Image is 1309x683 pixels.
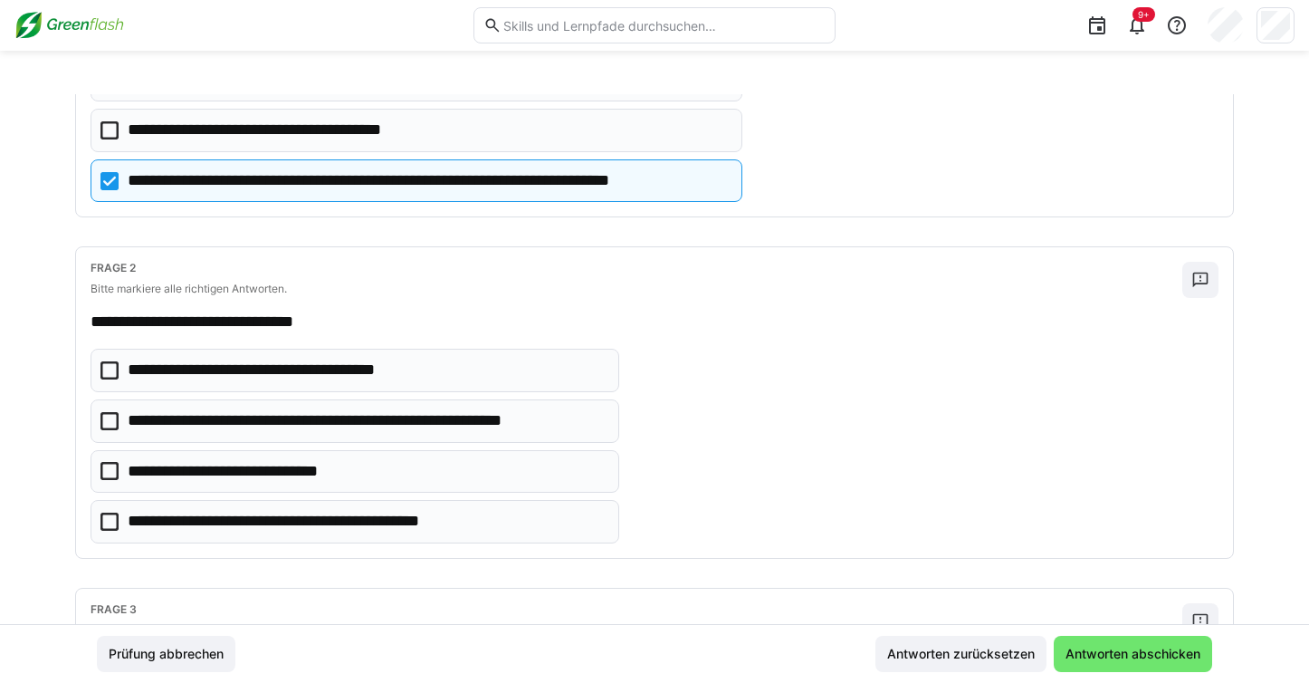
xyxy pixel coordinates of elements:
span: Prüfung abbrechen [106,645,226,663]
span: Antworten abschicken [1063,645,1203,663]
button: Antworten abschicken [1054,636,1212,672]
span: Antworten zurücksetzen [884,645,1037,663]
button: Prüfung abbrechen [97,636,235,672]
input: Skills und Lernpfade durchsuchen… [502,17,826,34]
p: Bitte markiere alle richtigen Antworten. [91,623,1182,638]
p: Bitte markiere alle richtigen Antworten. [91,282,1182,296]
h4: Frage 3 [91,603,1182,616]
span: 9+ [1138,9,1150,20]
button: Antworten zurücksetzen [875,636,1046,672]
h4: Frage 2 [91,262,1182,274]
